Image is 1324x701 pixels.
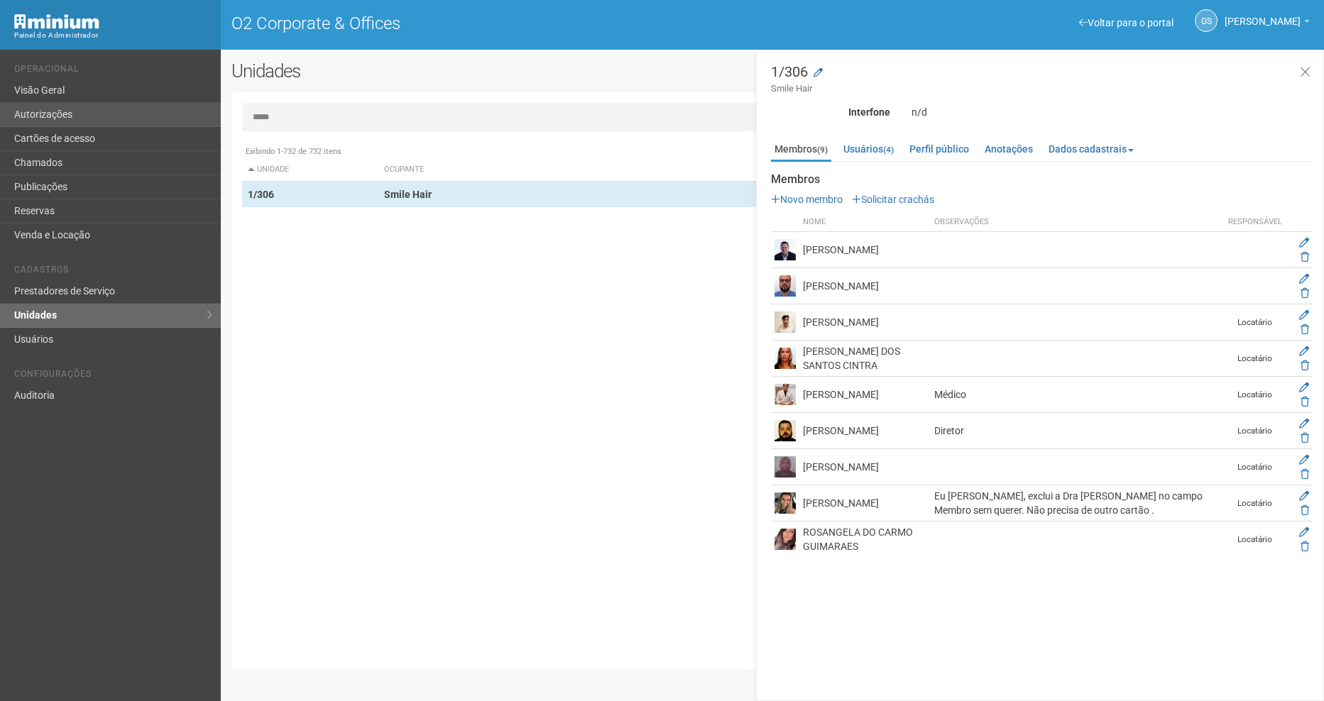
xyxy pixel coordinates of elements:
img: user.png [775,239,796,260]
li: Configurações [14,369,210,384]
td: [PERSON_NAME] DOS SANTOS CINTRA [799,341,931,377]
a: Anotações [981,138,1036,160]
td: Locatário [1220,485,1291,521]
td: [PERSON_NAME] [799,377,931,413]
a: Excluir membro [1301,287,1309,299]
td: Diretor [931,413,1220,449]
a: Perfil público [906,138,973,160]
img: user.png [775,420,796,441]
td: ROSANGELA DO CARMO GUIMARAES [799,521,931,558]
a: Dados cadastrais [1045,138,1137,160]
a: Excluir membro [1301,468,1309,480]
td: [PERSON_NAME] [799,232,931,268]
h1: O2 Corporate & Offices [231,14,762,33]
th: Responsável [1220,213,1291,232]
img: user.png [775,275,796,297]
td: Locatário [1220,341,1291,377]
a: Modificar a unidade [814,66,823,80]
img: user.png [775,311,796,333]
a: Excluir membro [1301,396,1309,407]
a: Excluir membro [1301,324,1309,335]
td: Médico [931,377,1220,413]
a: Voltar para o portal [1079,17,1173,28]
th: Ocupante: activate to sort column ascending [378,158,846,182]
small: (9) [817,145,828,155]
img: Minium [14,14,99,29]
a: [PERSON_NAME] [1225,18,1310,29]
a: Excluir membro [1301,541,1309,552]
a: Editar membro [1299,490,1309,502]
th: Observações [931,213,1220,232]
td: Locatário [1220,521,1291,558]
td: [PERSON_NAME] [799,485,931,521]
td: [PERSON_NAME] [799,413,931,449]
div: Painel do Administrador [14,29,210,42]
h2: Unidades [231,60,670,82]
a: Editar membro [1299,237,1309,248]
a: Excluir membro [1301,251,1309,263]
img: user.png [775,492,796,514]
a: Excluir membro [1301,504,1309,516]
img: user.png [775,384,796,405]
div: Exibindo 1-732 de 732 itens [242,145,1303,158]
td: Eu [PERSON_NAME], exclui a Dra [PERSON_NAME] no campo Membro sem querer. Não precisa de outro car... [931,485,1220,521]
a: Excluir membro [1301,360,1309,371]
a: Membros(9) [771,138,831,162]
a: Excluir membro [1301,432,1309,443]
td: Locatário [1220,304,1291,341]
a: Solicitar crachás [852,194,934,205]
div: n/d [901,106,1323,118]
strong: Membros [771,173,1313,186]
small: (4) [883,145,894,155]
th: Unidade: activate to sort column descending [242,158,378,182]
td: Locatário [1220,377,1291,413]
span: Gabriela Souza [1225,2,1301,27]
a: Editar membro [1299,273,1309,285]
td: [PERSON_NAME] [799,268,931,304]
th: Nome [799,213,931,232]
td: Locatário [1220,449,1291,485]
td: Locatário [1220,413,1291,449]
a: Editar membro [1299,309,1309,321]
img: user.png [775,529,796,550]
a: GS [1195,9,1218,32]
a: Editar membro [1299,382,1309,393]
td: [PERSON_NAME] [799,304,931,341]
img: user.png [775,456,796,478]
td: [PERSON_NAME] [799,449,931,485]
a: Editar membro [1299,346,1309,357]
div: Interfone [760,106,901,118]
a: Editar membro [1299,526,1309,538]
small: Smile Hair [771,82,1313,95]
a: Usuários(4) [840,138,897,160]
li: Operacional [14,64,210,79]
strong: 1/306 [248,189,274,200]
strong: Smile Hair [384,189,432,200]
li: Cadastros [14,265,210,280]
a: Editar membro [1299,454,1309,465]
a: Editar membro [1299,418,1309,429]
h3: 1/306 [771,65,1313,95]
a: Novo membro [771,194,843,205]
img: user.png [775,348,796,369]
